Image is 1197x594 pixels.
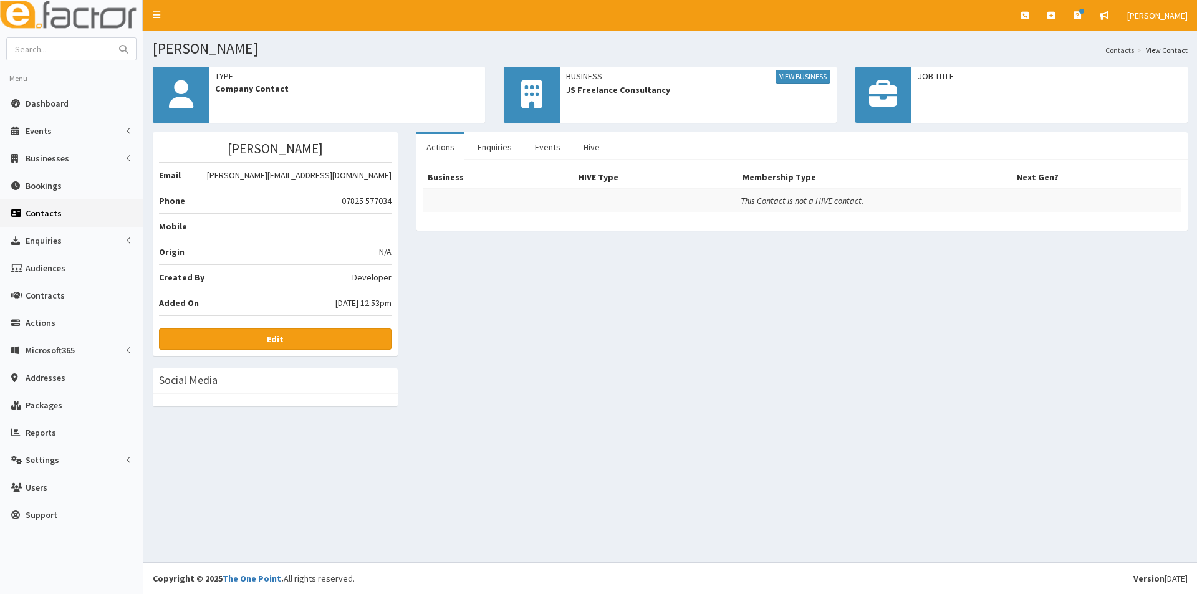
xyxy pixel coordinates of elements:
[143,562,1197,594] footer: All rights reserved.
[26,427,56,438] span: Reports
[153,573,284,584] strong: Copyright © 2025 .
[26,180,62,191] span: Bookings
[379,246,392,258] span: N/A
[159,328,392,350] a: Edit
[223,573,281,584] a: The One Point
[574,166,738,189] th: HIVE Type
[423,166,574,189] th: Business
[416,134,464,160] a: Actions
[566,84,830,96] span: JS Freelance Consultancy
[525,134,570,160] a: Events
[159,246,185,257] b: Origin
[26,98,69,109] span: Dashboard
[26,235,62,246] span: Enquiries
[26,290,65,301] span: Contracts
[26,153,69,164] span: Businesses
[207,169,392,181] span: [PERSON_NAME][EMAIL_ADDRESS][DOMAIN_NAME]
[26,454,59,466] span: Settings
[26,208,62,219] span: Contacts
[26,345,75,356] span: Microsoft365
[159,141,392,156] h3: [PERSON_NAME]
[1133,572,1188,585] div: [DATE]
[776,70,830,84] a: View Business
[159,297,199,309] b: Added On
[215,82,479,95] span: Company Contact
[26,482,47,493] span: Users
[26,372,65,383] span: Addresses
[468,134,522,160] a: Enquiries
[566,70,830,84] span: Business
[26,317,55,328] span: Actions
[918,70,1181,82] span: Job Title
[26,509,57,520] span: Support
[215,70,479,82] span: Type
[352,271,392,284] span: Developer
[342,194,392,207] span: 07825 577034
[1127,10,1188,21] span: [PERSON_NAME]
[741,195,863,206] i: This Contact is not a HIVE contact.
[159,221,187,232] b: Mobile
[1133,573,1165,584] b: Version
[26,125,52,137] span: Events
[738,166,1012,189] th: Membership Type
[159,170,181,181] b: Email
[574,134,610,160] a: Hive
[7,38,112,60] input: Search...
[267,333,284,345] b: Edit
[159,195,185,206] b: Phone
[1105,45,1134,55] a: Contacts
[159,272,204,283] b: Created By
[159,375,218,386] h3: Social Media
[1134,45,1188,55] li: View Contact
[26,262,65,274] span: Audiences
[26,400,62,411] span: Packages
[335,297,392,309] span: [DATE] 12:53pm
[1012,166,1181,189] th: Next Gen?
[153,41,1188,57] h1: [PERSON_NAME]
